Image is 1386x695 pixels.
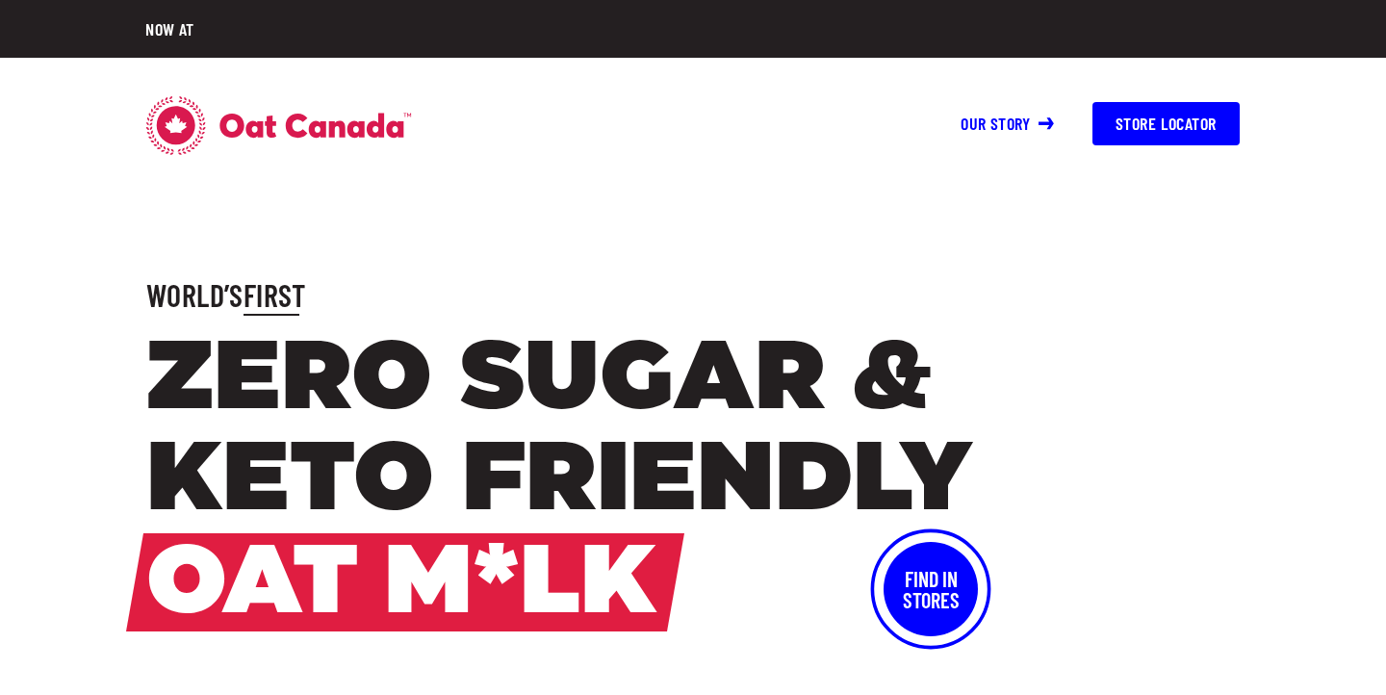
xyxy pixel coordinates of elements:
a: Store Locator [1073,115,1240,134]
span: Oat M*lk [146,533,656,631]
button: Find InStores [884,542,978,636]
h3: World’s [146,274,1240,316]
h1: Zero Sugar & Keto Friendly [146,331,1240,636]
h4: NOW AT [145,17,193,40]
span: First [244,276,306,313]
button: Store Locator [1092,102,1240,145]
a: Our story [961,113,1054,134]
